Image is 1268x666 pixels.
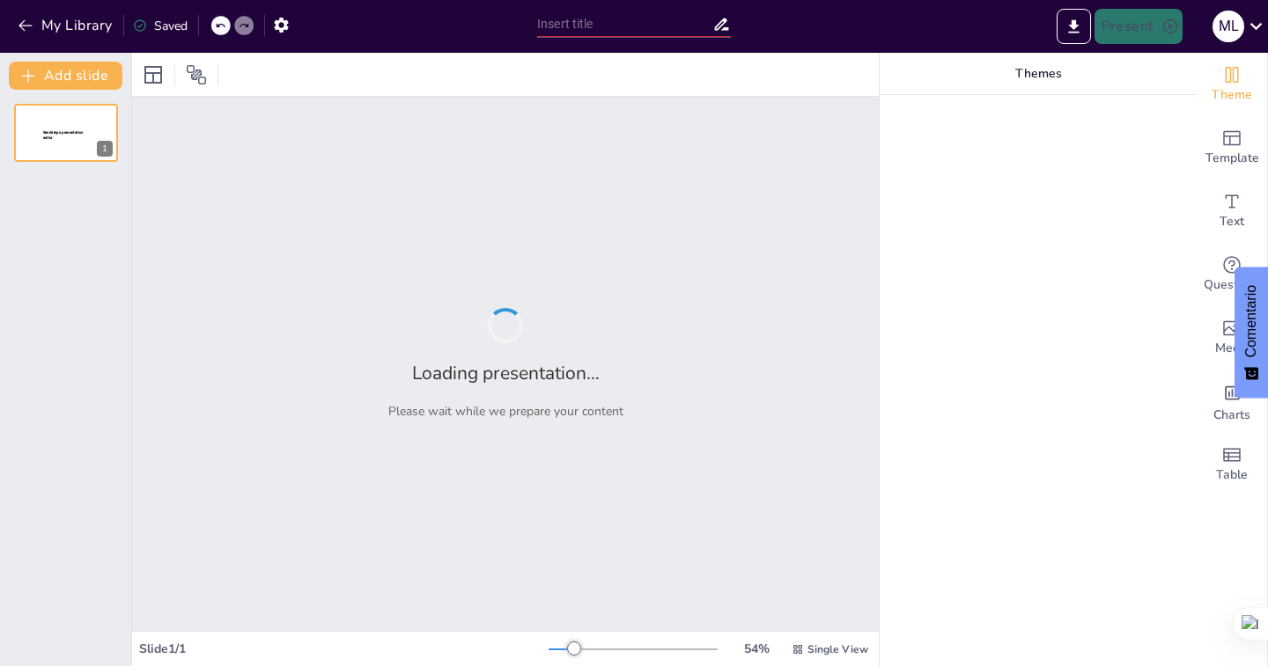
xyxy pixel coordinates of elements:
button: My Library [13,11,120,40]
button: M L [1213,9,1244,44]
button: Export to PowerPoint [1057,9,1091,44]
button: Comentarios - Mostrar encuesta [1235,267,1268,399]
font: Comentario [1243,285,1258,358]
div: Add charts and graphs [1197,370,1267,433]
div: Layout [139,61,167,89]
p: Please wait while we prepare your content [388,403,623,420]
div: 1 [14,104,118,162]
span: Text [1220,212,1244,231]
div: Add ready made slides [1197,116,1267,179]
input: Insert title [537,11,712,37]
div: Add text boxes [1197,179,1267,243]
div: Add a table [1197,433,1267,496]
div: Get real-time input from your audience [1197,243,1267,306]
div: 1 [97,141,113,157]
span: Position [186,64,207,85]
span: Single View [807,642,868,656]
span: Table [1216,465,1248,485]
div: M L [1213,11,1244,42]
span: Media [1215,339,1250,358]
span: Template [1205,149,1259,168]
p: Themes [897,53,1179,95]
span: Questions [1204,275,1261,295]
span: Theme [1212,85,1252,105]
button: Present [1095,9,1183,44]
div: Add images, graphics, shapes or video [1197,306,1267,370]
span: Charts [1213,406,1250,425]
div: Saved [133,18,188,34]
button: Add slide [9,62,122,90]
div: 54 % [735,640,778,657]
div: Change the overall theme [1197,53,1267,116]
div: Slide 1 / 1 [139,640,549,657]
h2: Loading presentation... [412,361,600,385]
span: Sendsteps presentation editor [43,130,84,140]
